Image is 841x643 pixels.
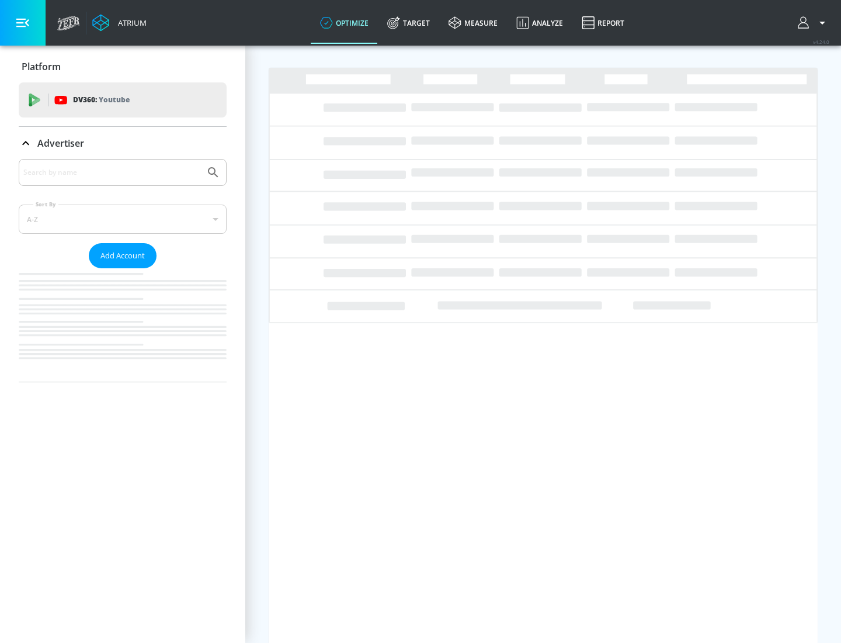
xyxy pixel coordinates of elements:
p: DV360: [73,94,130,106]
button: Add Account [89,243,157,268]
p: Platform [22,60,61,73]
a: Analyze [507,2,572,44]
p: Youtube [99,94,130,106]
div: Platform [19,50,227,83]
div: Atrium [113,18,147,28]
a: Target [378,2,439,44]
nav: list of Advertiser [19,268,227,382]
div: A-Z [19,205,227,234]
span: v 4.24.0 [813,39,829,45]
span: Add Account [100,249,145,262]
a: Atrium [92,14,147,32]
div: Advertiser [19,127,227,160]
input: Search by name [23,165,200,180]
label: Sort By [33,200,58,208]
div: DV360: Youtube [19,82,227,117]
p: Advertiser [37,137,84,150]
a: measure [439,2,507,44]
a: optimize [311,2,378,44]
a: Report [572,2,634,44]
div: Advertiser [19,159,227,382]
